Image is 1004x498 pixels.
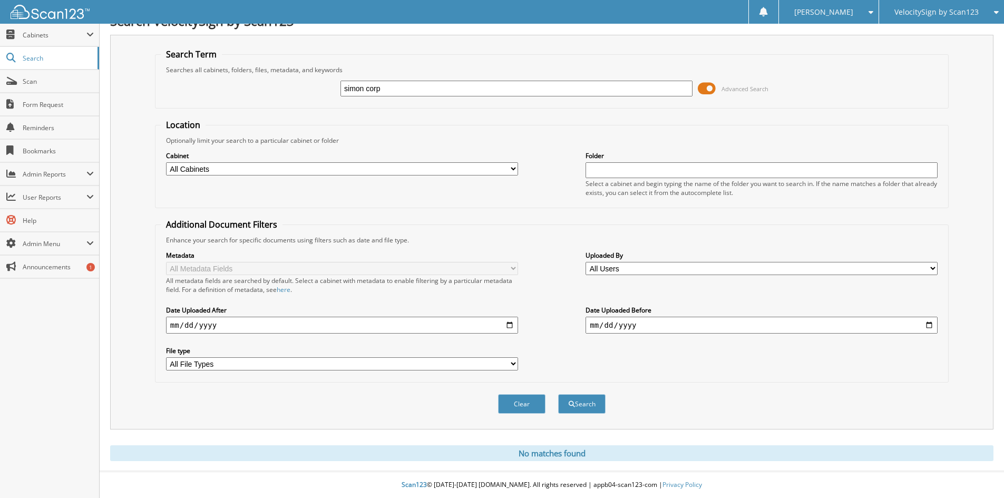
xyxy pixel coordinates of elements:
button: Search [558,394,606,414]
span: Help [23,216,94,225]
label: Folder [586,151,938,160]
span: [PERSON_NAME] [794,9,853,15]
label: Cabinet [166,151,518,160]
div: No matches found [110,445,993,461]
span: Announcements [23,262,94,271]
span: Admin Reports [23,170,86,179]
legend: Location [161,119,206,131]
div: Select a cabinet and begin typing the name of the folder you want to search in. If the name match... [586,179,938,197]
span: Cabinets [23,31,86,40]
span: Search [23,54,92,63]
label: Date Uploaded After [166,306,518,315]
div: Optionally limit your search to a particular cabinet or folder [161,136,943,145]
label: Uploaded By [586,251,938,260]
legend: Additional Document Filters [161,219,282,230]
div: Searches all cabinets, folders, files, metadata, and keywords [161,65,943,74]
label: Metadata [166,251,518,260]
div: All metadata fields are searched by default. Select a cabinet with metadata to enable filtering b... [166,276,518,294]
legend: Search Term [161,48,222,60]
span: Advanced Search [722,85,768,93]
span: Scan123 [402,480,427,489]
button: Clear [498,394,545,414]
span: Reminders [23,123,94,132]
label: File type [166,346,518,355]
input: start [166,317,518,334]
span: Bookmarks [23,147,94,155]
div: Enhance your search for specific documents using filters such as date and file type. [161,236,943,245]
span: Admin Menu [23,239,86,248]
span: Form Request [23,100,94,109]
input: end [586,317,938,334]
a: here [277,285,290,294]
label: Date Uploaded Before [586,306,938,315]
a: Privacy Policy [662,480,702,489]
img: scan123-logo-white.svg [11,5,90,19]
span: VelocitySign by Scan123 [894,9,979,15]
div: © [DATE]-[DATE] [DOMAIN_NAME]. All rights reserved | appb04-scan123-com | [100,472,1004,498]
span: Scan [23,77,94,86]
span: User Reports [23,193,86,202]
div: 1 [86,263,95,271]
